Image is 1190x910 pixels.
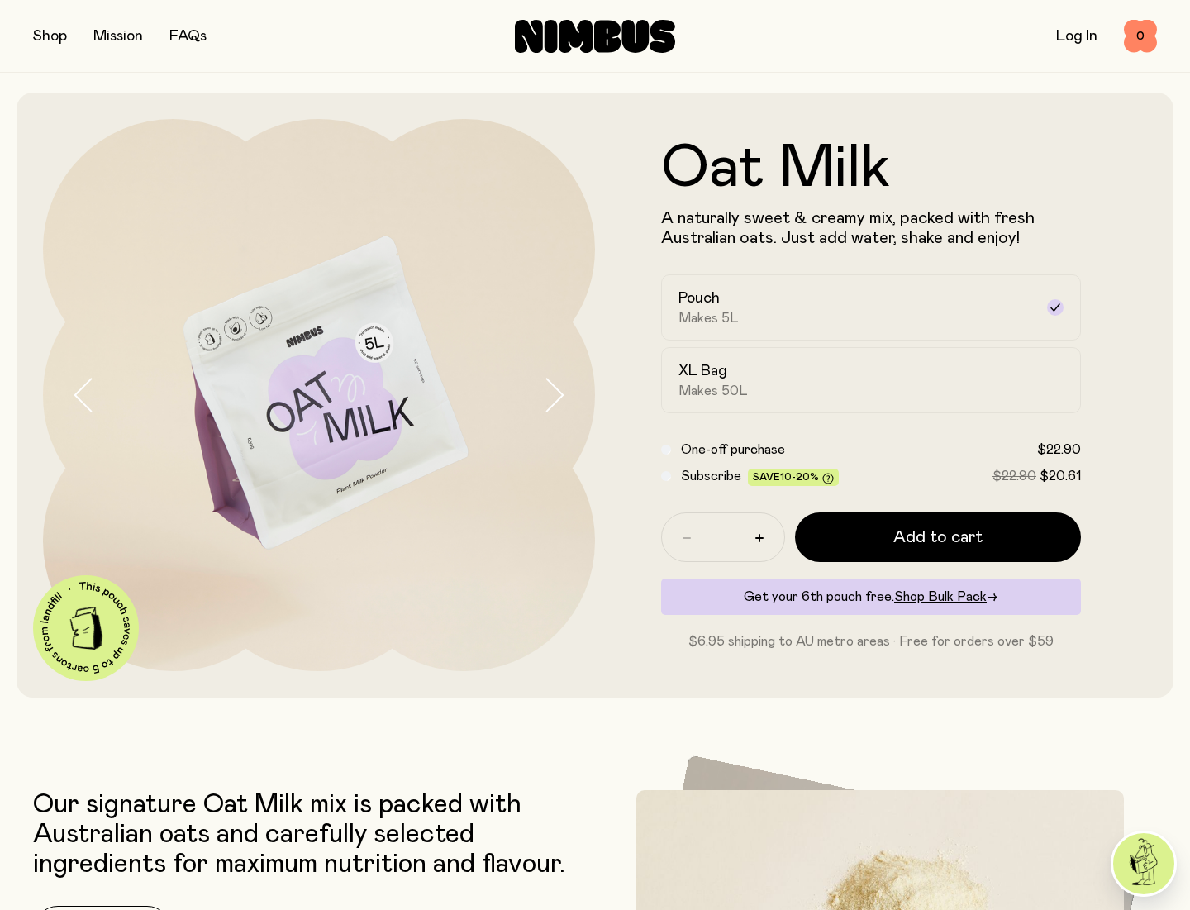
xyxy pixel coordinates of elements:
p: A naturally sweet & creamy mix, packed with fresh Australian oats. Just add water, shake and enjoy! [661,208,1081,248]
span: One-off purchase [681,443,785,456]
h2: XL Bag [678,361,727,381]
span: Makes 5L [678,310,739,326]
h2: Pouch [678,288,720,308]
span: Add to cart [893,526,983,549]
h1: Oat Milk [661,139,1081,198]
a: Shop Bulk Pack→ [894,590,998,603]
button: 0 [1124,20,1157,53]
button: Add to cart [795,512,1081,562]
span: $22.90 [992,469,1036,483]
a: Log In [1056,29,1097,44]
span: Makes 50L [678,383,748,399]
div: Get your 6th pouch free. [661,579,1081,615]
a: FAQs [169,29,207,44]
span: $22.90 [1037,443,1081,456]
p: $6.95 shipping to AU metro areas · Free for orders over $59 [661,631,1081,651]
span: Save [753,472,834,484]
p: Our signature Oat Milk mix is packed with Australian oats and carefully selected ingredients for ... [33,790,587,879]
a: Mission [93,29,143,44]
img: agent [1113,833,1174,894]
span: 10-20% [780,472,819,482]
span: Subscribe [681,469,741,483]
span: $20.61 [1040,469,1081,483]
span: Shop Bulk Pack [894,590,987,603]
